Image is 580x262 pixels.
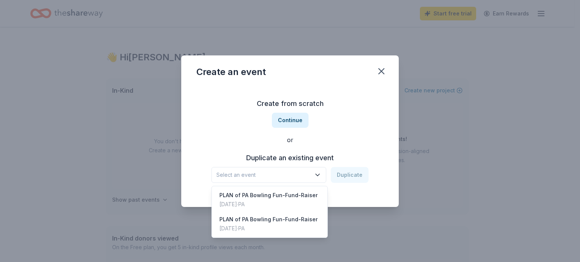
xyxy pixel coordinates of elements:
span: Select an event [216,170,311,179]
div: [DATE] · PA [219,200,318,209]
div: PLAN of PA Bowling Fun-Fund-Raiser [219,191,318,200]
button: Select an event [211,167,326,183]
div: PLAN of PA Bowling Fun-Fund-Raiser [219,215,318,224]
div: [DATE] · PA [219,224,318,233]
div: Select an event [211,186,328,238]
